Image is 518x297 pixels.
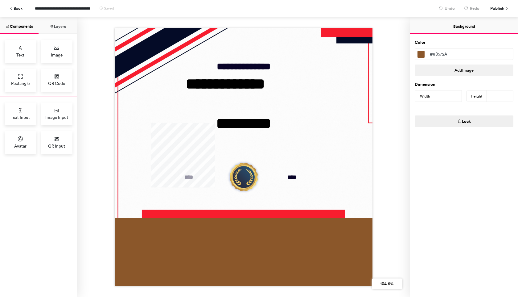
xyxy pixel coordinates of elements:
label: Dimension [415,82,435,88]
span: Rectangle [11,80,30,86]
div: Height [467,90,487,102]
button: Back [6,3,26,14]
span: Publish [490,3,504,14]
span: Saved [104,6,114,10]
button: AddImage [415,65,513,76]
span: QR Input [48,143,65,149]
button: Background [410,17,518,34]
label: Color [415,40,425,46]
div: Width [415,90,435,102]
span: Image Input [45,114,68,120]
div: #8b572a [427,48,513,60]
button: 104.5% [378,278,396,289]
span: Text Input [11,114,30,120]
span: Text [16,52,24,58]
button: - [372,278,378,289]
button: Layers [39,17,77,34]
span: Avatar [14,143,27,149]
button: Lock [415,115,513,127]
span: Image [51,52,63,58]
button: + [395,278,402,289]
span: QR Code [48,80,65,86]
button: Publish [486,3,512,14]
